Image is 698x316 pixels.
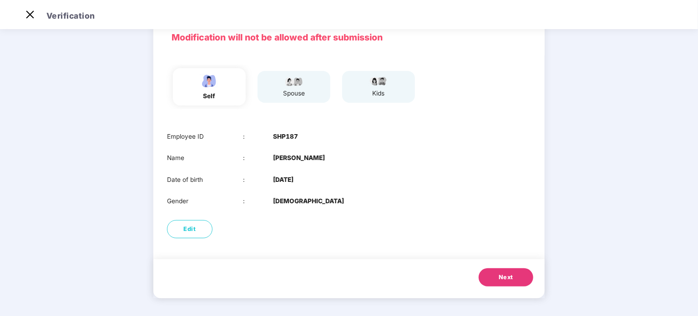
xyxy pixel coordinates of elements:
[198,73,221,89] img: svg+xml;base64,PHN2ZyBpZD0iRW1wbG95ZWVfbWFsZSIgeG1sbnM9Imh0dHA6Ly93d3cudzMub3JnLzIwMDAvc3ZnIiB3aW...
[283,75,305,86] img: svg+xml;base64,PHN2ZyB4bWxucz0iaHR0cDovL3d3dy53My5vcmcvMjAwMC9zdmciIHdpZHRoPSI5Ny44OTciIGhlaWdodD...
[243,132,273,141] div: :
[243,153,273,163] div: :
[167,175,243,185] div: Date of birth
[273,153,325,163] b: [PERSON_NAME]
[172,30,526,44] p: Modification will not be allowed after submission
[243,196,273,206] div: :
[273,175,293,185] b: [DATE]
[167,196,243,206] div: Gender
[273,196,344,206] b: [DEMOGRAPHIC_DATA]
[499,273,513,282] span: Next
[273,132,298,141] b: SHP187
[198,91,221,101] div: self
[479,268,533,286] button: Next
[167,132,243,141] div: Employee ID
[167,153,243,163] div: Name
[243,175,273,185] div: :
[184,225,196,234] span: Edit
[283,89,305,98] div: spouse
[167,220,212,238] button: Edit
[367,75,390,86] img: svg+xml;base64,PHN2ZyB4bWxucz0iaHR0cDovL3d3dy53My5vcmcvMjAwMC9zdmciIHdpZHRoPSI3OS4wMzciIGhlaWdodD...
[367,89,390,98] div: kids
